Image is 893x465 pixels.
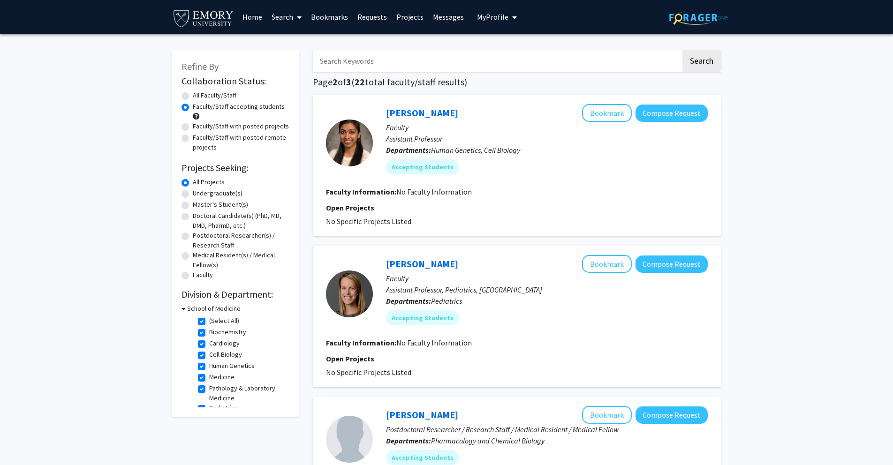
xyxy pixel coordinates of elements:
label: Cardiology [209,338,240,348]
b: Faculty Information: [326,187,396,196]
button: Compose Request to Katherine Pickard [636,255,708,273]
p: Open Projects [326,353,708,364]
label: Human Genetics [209,361,255,371]
h1: Page of ( total faculty/staff results) [313,76,721,88]
label: Pathology & Laboratory Medicine [209,383,287,403]
a: [PERSON_NAME] [386,107,458,119]
p: Faculty [386,273,708,284]
label: Master's Student(s) [193,200,248,210]
a: Projects [392,0,428,33]
button: Compose Request to Yenny Yook [636,406,708,424]
b: Departments: [386,296,431,306]
label: Undergraduate(s) [193,188,242,198]
span: No Faculty Information [396,187,472,196]
b: Faculty Information: [326,338,396,347]
p: Postdoctoral Researcher / Research Staff / Medical Resident / Medical Fellow [386,424,708,435]
h2: Division & Department: [182,289,289,300]
a: Requests [353,0,392,33]
span: No Specific Projects Listed [326,367,411,377]
button: Compose Request to Nisha Raj [636,105,708,122]
span: Pharmacology and Chemical Biology [431,436,545,445]
a: [PERSON_NAME] [386,409,458,420]
mat-chip: Accepting Students [386,159,459,174]
p: Assistant Professor [386,133,708,144]
h2: Collaboration Status: [182,75,289,87]
a: Bookmarks [306,0,353,33]
label: Faculty/Staff accepting students [193,102,285,112]
label: Biochemistry [209,327,246,337]
p: Open Projects [326,202,708,213]
a: Search [267,0,306,33]
label: Medicine [209,372,235,382]
span: 22 [355,76,365,88]
label: All Projects [193,177,225,187]
span: Refine By [182,60,219,72]
label: Cell Biology [209,350,242,360]
button: Add Yenny Yook to Bookmarks [582,406,632,424]
input: Search Keywords [313,50,681,72]
p: Faculty [386,122,708,133]
p: Assistant Professor, Pediatrics, [GEOGRAPHIC_DATA] [386,284,708,295]
a: Messages [428,0,469,33]
h3: School of Medicine [187,304,241,314]
label: All Faculty/Staff [193,90,236,100]
b: Departments: [386,436,431,445]
label: Doctoral Candidate(s) (PhD, MD, DMD, PharmD, etc.) [193,211,289,231]
label: Faculty/Staff with posted projects [193,121,289,131]
label: (Select All) [209,316,239,326]
img: Emory University Logo [172,7,235,29]
span: Human Genetics, Cell Biology [431,145,520,155]
span: No Faculty Information [396,338,472,347]
span: No Specific Projects Listed [326,217,411,226]
b: Departments: [386,145,431,155]
label: Pediatrics [209,403,238,413]
a: Home [238,0,267,33]
button: Add Nisha Raj to Bookmarks [582,104,632,122]
mat-chip: Accepting Students [386,310,459,325]
span: 3 [346,76,351,88]
label: Medical Resident(s) / Medical Fellow(s) [193,250,289,270]
mat-chip: Accepting Students [386,450,459,465]
a: [PERSON_NAME] [386,258,458,270]
button: Add Katherine Pickard to Bookmarks [582,255,632,273]
label: Faculty [193,270,213,280]
button: Search [682,50,721,72]
label: Postdoctoral Researcher(s) / Research Staff [193,231,289,250]
label: Faculty/Staff with posted remote projects [193,133,289,152]
span: Pediatrics [431,296,462,306]
span: 2 [333,76,338,88]
span: My Profile [477,12,508,22]
img: ForagerOne Logo [669,10,728,25]
h2: Projects Seeking: [182,162,289,173]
